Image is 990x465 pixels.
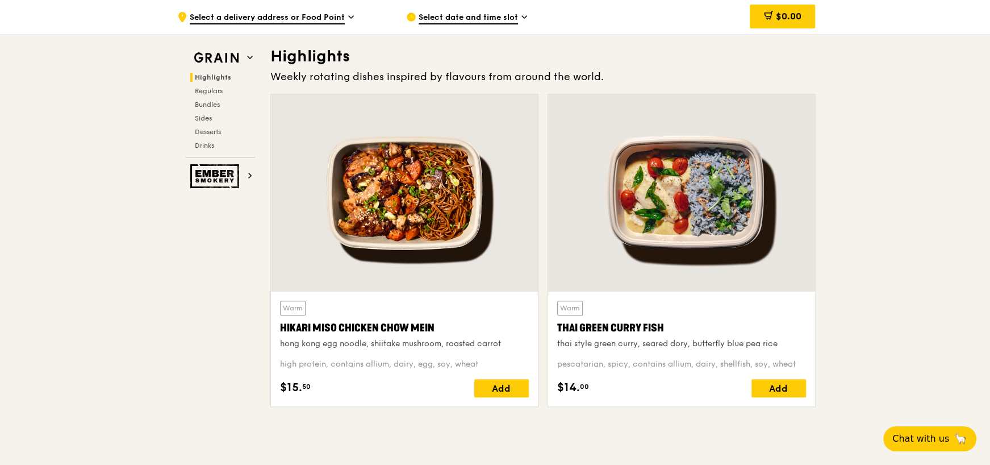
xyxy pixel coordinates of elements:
[195,128,221,136] span: Desserts
[195,101,220,109] span: Bundles
[580,382,589,391] span: 00
[751,379,806,397] div: Add
[195,87,223,95] span: Regulars
[557,338,806,350] div: thai style green curry, seared dory, butterfly blue pea rice
[892,432,949,446] span: Chat with us
[280,359,529,370] div: high protein, contains allium, dairy, egg, soy, wheat
[883,426,976,451] button: Chat with us🦙
[270,46,816,67] h3: Highlights
[557,359,806,370] div: pescatarian, spicy, contains allium, dairy, shellfish, soy, wheat
[195,114,212,122] span: Sides
[190,48,243,68] img: Grain web logo
[557,379,580,396] span: $14.
[954,432,967,446] span: 🦙
[474,379,529,397] div: Add
[280,338,529,350] div: hong kong egg noodle, shiitake mushroom, roasted carrot
[419,12,518,24] span: Select date and time slot
[195,73,231,81] span: Highlights
[195,142,214,150] span: Drinks
[190,12,345,24] span: Select a delivery address or Food Point
[302,382,311,391] span: 50
[557,320,806,336] div: Thai Green Curry Fish
[280,320,529,336] div: Hikari Miso Chicken Chow Mein
[280,379,302,396] span: $15.
[775,11,801,22] span: $0.00
[280,301,306,315] div: Warm
[190,164,243,188] img: Ember Smokery web logo
[270,69,816,85] div: Weekly rotating dishes inspired by flavours from around the world.
[557,301,583,315] div: Warm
